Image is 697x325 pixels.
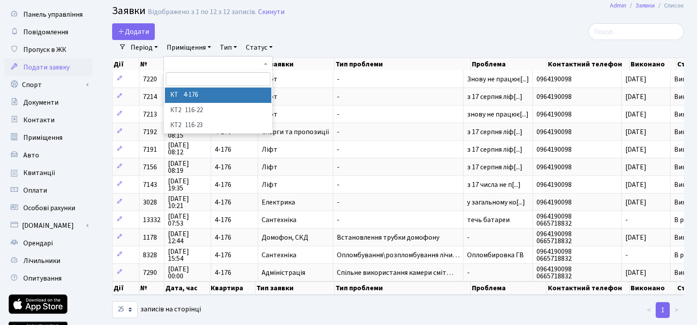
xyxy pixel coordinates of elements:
[215,234,254,241] span: 4-176
[4,146,92,164] a: Авто
[4,182,92,199] a: Оплати
[625,127,646,137] span: [DATE]
[4,111,92,129] a: Контакти
[165,103,271,118] li: КТ2 116-22
[467,127,522,137] span: з 17 серпня ліф[...]
[215,199,254,206] span: 4-176
[467,234,529,241] span: -
[467,216,529,223] span: течь батареи
[262,76,329,83] span: Ліфт
[262,128,329,135] span: Скарги та пропозиції
[635,1,655,10] a: Заявки
[536,248,618,262] span: 0964190098 0665718832
[112,301,201,318] label: записів на сторінці
[625,162,646,172] span: [DATE]
[467,269,529,276] span: -
[467,110,529,119] span: знову не працює[...]
[337,164,460,171] span: -
[118,27,149,37] span: Додати
[127,40,161,55] a: Період
[467,92,522,102] span: з 17 серпня ліф[...]
[23,133,62,142] span: Приміщення
[625,268,646,278] span: [DATE]
[168,213,207,227] span: [DATE] 07:53
[536,230,618,245] span: 0964190098 0665718832
[630,58,676,70] th: Виконано
[467,180,521,190] span: з 17 числа не п[...]
[4,23,92,41] a: Повідомлення
[215,252,254,259] span: 4-176
[23,115,55,125] span: Контакти
[258,8,285,16] a: Скинути
[262,199,329,206] span: Електрика
[4,6,92,23] a: Панель управління
[4,270,92,287] a: Опитування
[536,146,618,153] span: 0964190098
[262,93,329,100] span: Ліфт
[168,266,207,280] span: [DATE] 00:00
[113,58,139,70] th: Дії
[23,274,62,283] span: Опитування
[4,234,92,252] a: Орендарі
[143,180,157,190] span: 7143
[143,74,157,84] span: 7220
[337,128,460,135] span: -
[164,281,210,295] th: Дата, час
[143,145,157,154] span: 7191
[262,111,329,118] span: Ліфт
[536,111,618,118] span: 0964190098
[23,186,47,195] span: Оплати
[4,217,92,234] a: [DOMAIN_NAME]
[143,162,157,172] span: 7156
[262,234,329,241] span: Домофон, СКД
[210,281,255,295] th: Квартира
[215,164,254,171] span: 4-176
[143,110,157,119] span: 7213
[23,256,60,266] span: Лічильники
[262,181,329,188] span: Ліфт
[143,127,157,137] span: 7192
[625,233,646,242] span: [DATE]
[168,248,207,262] span: [DATE] 15:54
[337,93,460,100] span: -
[23,150,39,160] span: Авто
[337,181,460,188] span: -
[4,252,92,270] a: Лічильники
[536,93,618,100] span: 0964190098
[625,74,646,84] span: [DATE]
[168,230,207,245] span: [DATE] 12:44
[23,10,83,19] span: Панель управління
[471,281,547,295] th: Проблема
[536,213,618,227] span: 0964190098 0665718832
[536,266,618,280] span: 0964190098 0665718832
[337,234,460,241] span: Встановлення трубки домофону
[112,301,138,318] select: записів на сторінці
[655,1,684,11] li: Список
[143,215,161,225] span: 13332
[23,203,75,213] span: Особові рахунки
[148,8,256,16] div: Відображено з 1 по 12 з 12 записів.
[23,168,55,178] span: Квитанції
[536,76,618,83] span: 0964190098
[337,146,460,153] span: -
[337,216,460,223] span: -
[337,199,460,206] span: -
[547,281,630,295] th: Контактний телефон
[625,145,646,154] span: [DATE]
[656,302,670,318] a: 1
[143,197,157,207] span: 3028
[168,195,207,209] span: [DATE] 10:21
[625,110,646,119] span: [DATE]
[4,58,92,76] a: Подати заявку
[262,164,329,171] span: Ліфт
[168,160,207,174] span: [DATE] 08:19
[630,281,676,295] th: Виконано
[467,197,525,207] span: у загальному ко[...]
[262,269,329,276] span: Адміністрація
[112,23,155,40] a: Додати
[168,142,207,157] span: [DATE] 08:12
[143,92,157,102] span: 7214
[23,27,68,37] span: Повідомлення
[625,92,646,102] span: [DATE]
[262,252,329,259] span: Сантехніка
